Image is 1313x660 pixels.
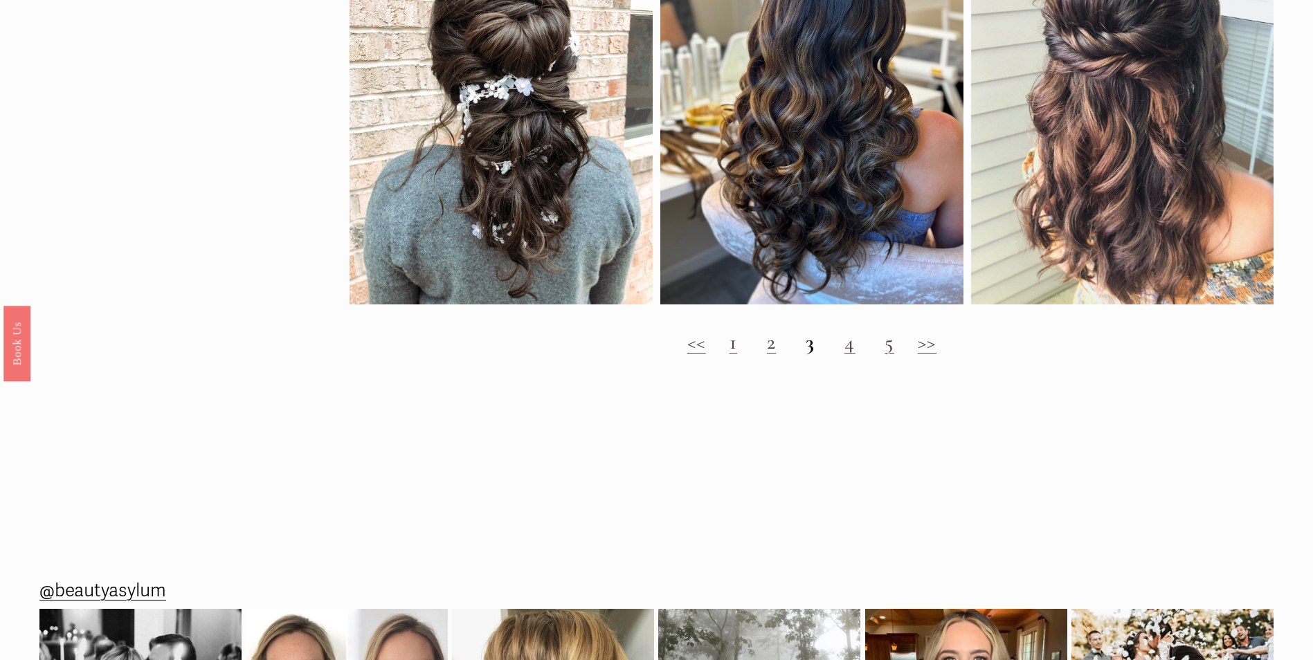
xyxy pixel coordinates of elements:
a: 5 [885,329,894,355]
a: 4 [844,329,855,355]
a: Book Us [3,306,30,381]
a: >> [918,329,936,355]
a: @beautyasylum [39,575,166,607]
strong: 3 [806,329,815,355]
a: 1 [730,329,738,355]
a: 2 [767,329,777,355]
a: << [687,329,706,355]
